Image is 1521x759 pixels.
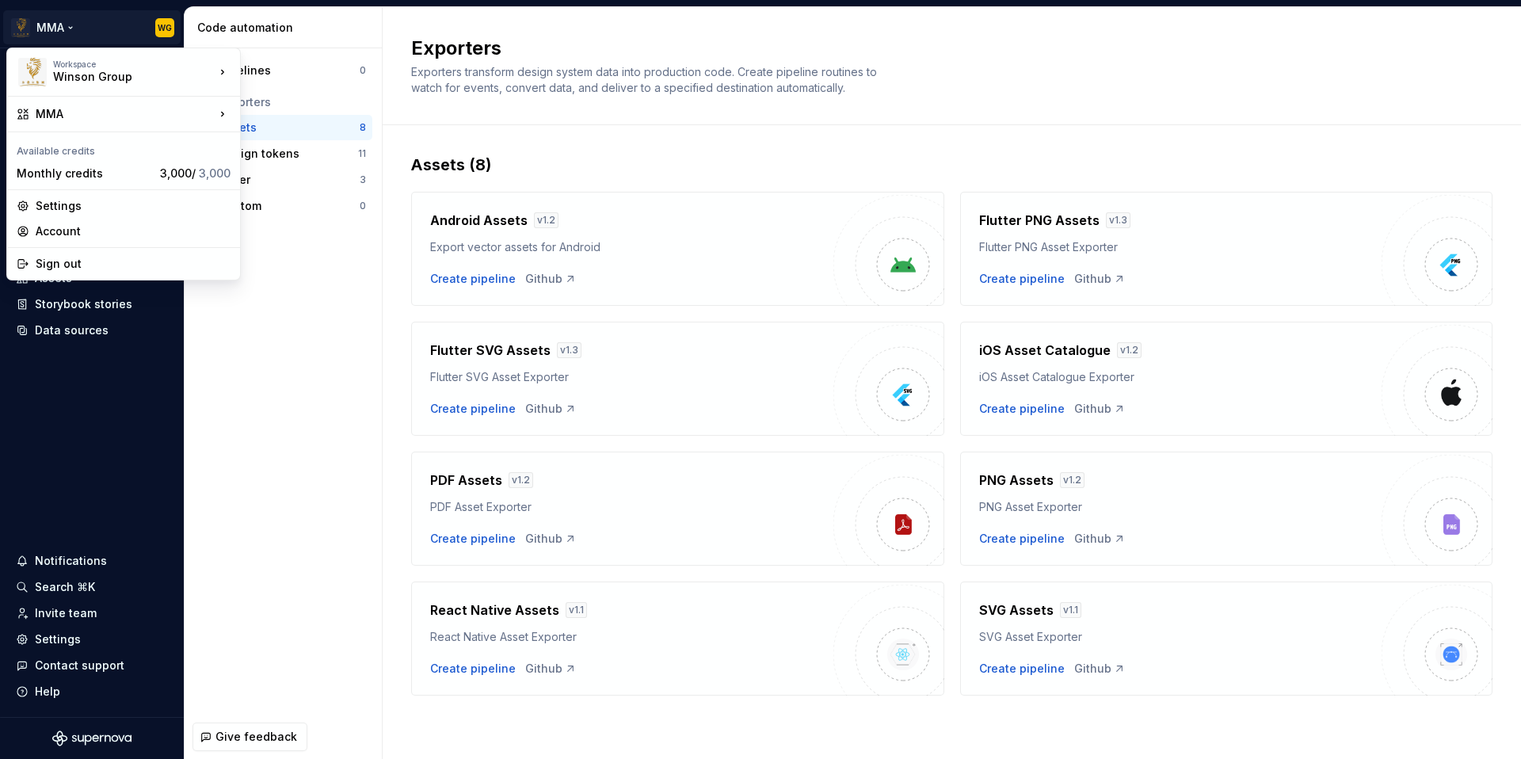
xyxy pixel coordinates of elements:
div: Sign out [36,256,231,272]
div: MMA [36,106,215,122]
div: Account [36,223,231,239]
div: Workspace [53,59,215,69]
img: fc29cc6a-6774-4435-a82d-a6acdc4f5b8b.png [18,58,47,86]
div: Monthly credits [17,166,154,181]
span: 3,000 [199,166,231,180]
div: Winson Group [53,69,188,85]
div: Available credits [10,135,237,161]
span: 3,000 / [160,166,231,180]
div: Settings [36,198,231,214]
